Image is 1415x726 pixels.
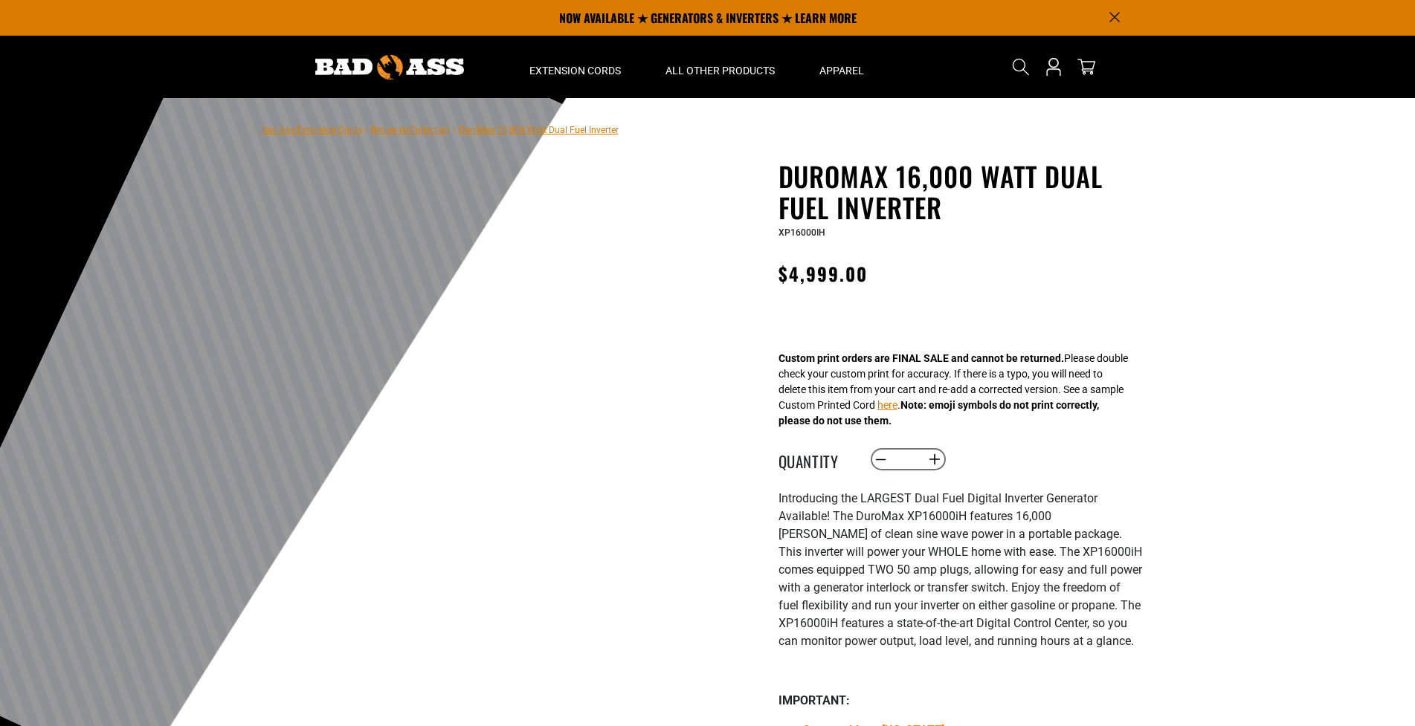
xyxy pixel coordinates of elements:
h1: DuroMax 16,000 Watt Dual Fuel Inverter [779,161,1143,223]
summary: All Other Products [643,36,797,98]
a: Return to Collection [371,125,450,135]
strong: Custom print orders are FINAL SALE and cannot be returned. [779,352,1064,364]
span: › [453,125,456,135]
strong: IMPORTANT: [779,693,850,707]
button: here [877,398,897,413]
strong: Note: emoji symbols do not print correctly, please do not use them. [779,399,1099,427]
label: Quantity [779,450,853,469]
summary: Search [1009,55,1033,79]
span: › [365,125,368,135]
span: All Other Products [665,64,775,77]
span: XP16000IH [779,227,825,238]
nav: breadcrumbs [262,120,619,138]
span: $4,999.00 [779,260,868,287]
img: Bad Ass Extension Cords [315,55,464,80]
summary: Extension Cords [507,36,643,98]
span: DuroMax 16,000 Watt Dual Fuel Inverter [459,125,619,135]
a: Bad Ass Extension Cords [262,125,362,135]
div: Please double check your custom print for accuracy. If there is a typo, you will need to delete t... [779,351,1128,429]
span: Apparel [819,64,864,77]
span: Introducing the LARGEST Dual Fuel Digital Inverter Generator Available! The DuroMax XP16000iH fea... [779,491,1142,648]
span: Extension Cords [529,64,621,77]
summary: Apparel [797,36,886,98]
